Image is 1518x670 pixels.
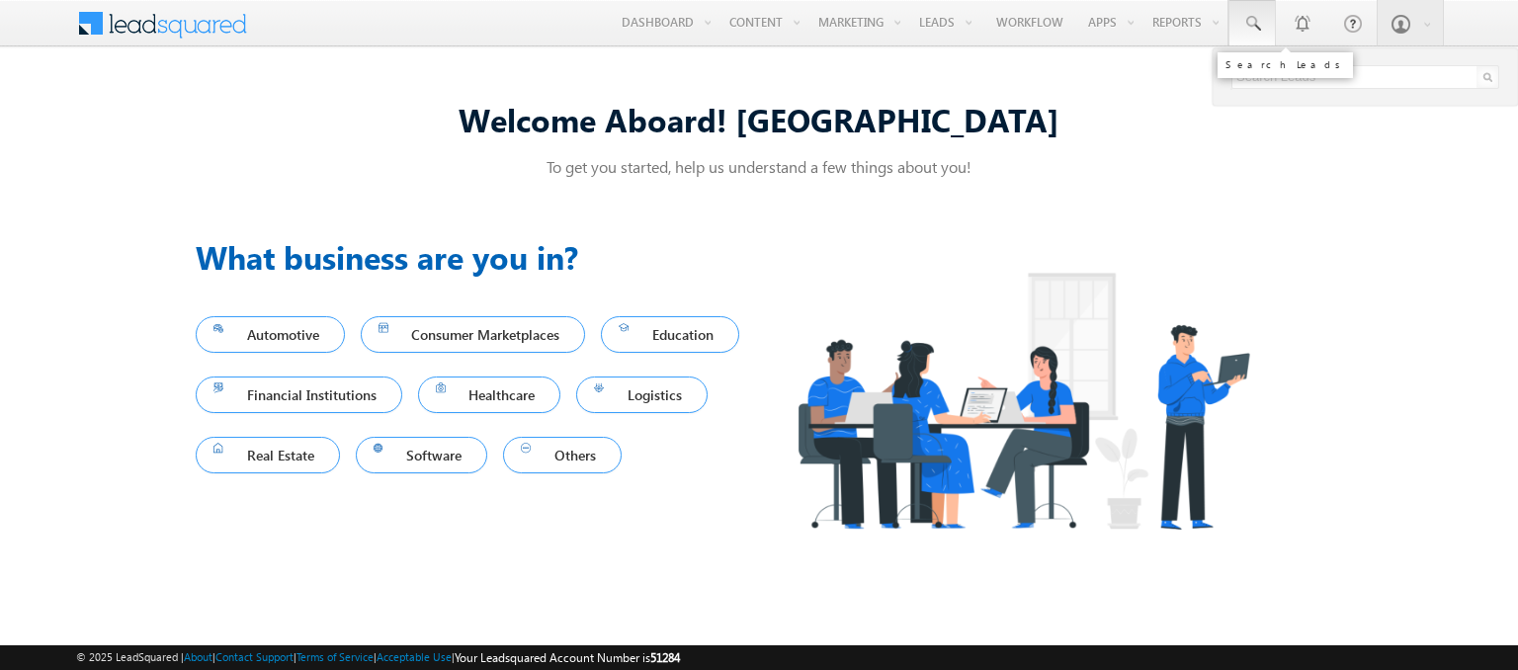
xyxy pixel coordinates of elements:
span: Software [374,442,470,468]
div: Welcome Aboard! [GEOGRAPHIC_DATA] [196,98,1322,140]
span: 51284 [650,650,680,665]
span: Education [619,321,721,348]
span: Healthcare [436,381,544,408]
span: © 2025 LeadSquared | | | | | [76,648,680,667]
a: Terms of Service [296,650,374,663]
span: Logistics [594,381,690,408]
a: Contact Support [215,650,294,663]
p: To get you started, help us understand a few things about you! [196,156,1322,177]
a: Acceptable Use [377,650,452,663]
h3: What business are you in? [196,233,759,281]
span: Others [521,442,604,468]
div: Search Leads [1225,58,1345,70]
img: Industry.png [759,233,1287,568]
span: Financial Institutions [213,381,384,408]
span: Automotive [213,321,327,348]
span: Your Leadsquared Account Number is [455,650,680,665]
span: Real Estate [213,442,322,468]
a: About [184,650,212,663]
input: Search Leads [1231,65,1499,89]
span: Consumer Marketplaces [379,321,568,348]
